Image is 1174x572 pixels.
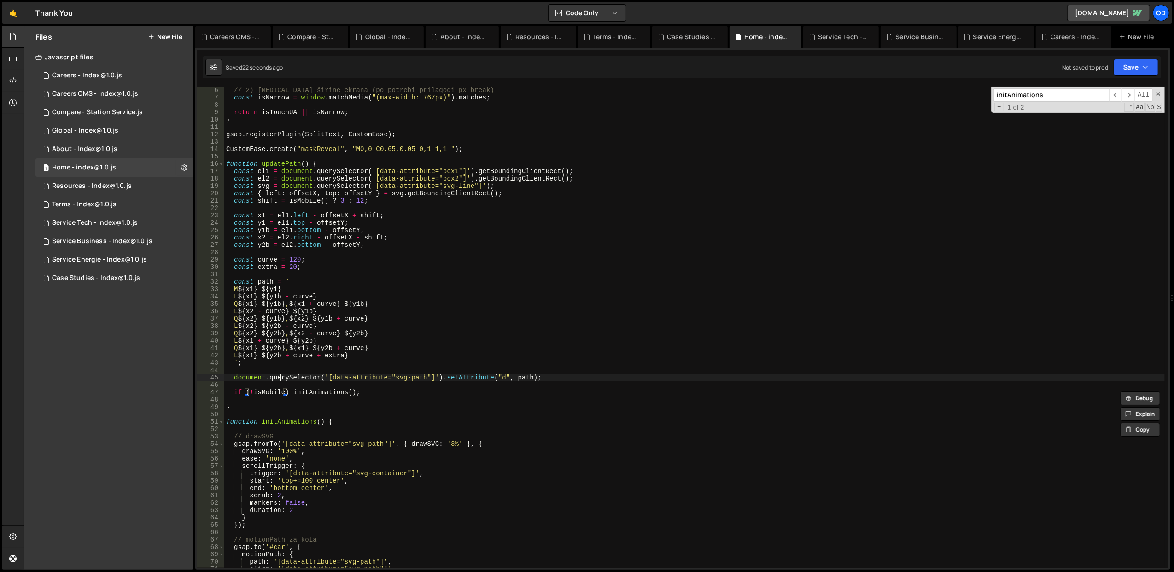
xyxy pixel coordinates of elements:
[52,237,152,245] div: Service Business - Index@1.0.js
[35,140,193,158] div: 16150/44188.js
[197,87,224,94] div: 6
[197,499,224,507] div: 62
[197,359,224,367] div: 43
[197,101,224,109] div: 8
[1067,5,1150,21] a: [DOMAIN_NAME]
[896,32,946,41] div: Service Business - Index@1.0.js
[197,558,224,566] div: 70
[1121,391,1160,405] button: Debug
[242,64,283,71] div: 22 seconds ago
[549,5,626,21] button: Code Only
[1153,5,1169,21] div: Od
[197,249,224,256] div: 28
[52,108,143,117] div: Compare - Station Service.js
[197,271,224,278] div: 31
[197,308,224,315] div: 36
[197,241,224,249] div: 27
[197,551,224,558] div: 69
[197,286,224,293] div: 33
[35,214,193,232] div: 16150/43704.js
[197,160,224,168] div: 16
[197,337,224,344] div: 40
[197,529,224,536] div: 66
[667,32,717,41] div: Case Studies - Index@1.0.js
[197,462,224,470] div: 57
[197,263,224,271] div: 30
[226,64,283,71] div: Saved
[197,455,224,462] div: 56
[35,7,73,18] div: Thank You
[197,293,224,300] div: 34
[197,521,224,529] div: 65
[52,219,138,227] div: Service Tech - Index@1.0.js
[210,32,260,41] div: Careers CMS - index@1.0.js
[197,131,224,138] div: 12
[197,470,224,477] div: 58
[1121,407,1160,421] button: Explain
[2,2,24,24] a: 🤙
[52,256,147,264] div: Service Energie - Index@1.0.js
[197,367,224,374] div: 44
[994,103,1004,111] span: Toggle Replace mode
[197,418,224,426] div: 51
[197,389,224,396] div: 47
[441,32,488,41] div: About - Index@1.0.js
[52,163,116,172] div: Home - index@1.0.js
[197,381,224,389] div: 46
[35,177,193,195] div: 16150/43656.js
[197,330,224,337] div: 39
[197,492,224,499] div: 61
[1114,59,1158,76] button: Save
[35,195,193,214] div: 16150/43555.js
[1121,423,1160,437] button: Copy
[35,269,193,287] div: 16150/44116.js
[197,109,224,116] div: 9
[197,153,224,160] div: 15
[197,219,224,227] div: 24
[515,32,565,41] div: Resources - Index@1.0.js
[1122,88,1135,102] span: ​
[52,127,118,135] div: Global - Index@1.0.js
[197,146,224,153] div: 14
[197,352,224,359] div: 42
[197,212,224,219] div: 23
[1135,103,1145,112] span: CaseSensitive Search
[197,440,224,448] div: 54
[365,32,413,41] div: Global - Index@1.0.js
[52,200,117,209] div: Terms - Index@1.0.js
[197,300,224,308] div: 35
[148,33,182,41] button: New File
[52,274,140,282] div: Case Studies - Index@1.0.js
[35,232,193,251] div: 16150/43693.js
[197,477,224,484] div: 59
[52,71,123,80] div: Careers - Index@1.0.js
[197,116,224,123] div: 10
[197,396,224,403] div: 48
[52,182,132,190] div: Resources - Index@1.0.js
[818,32,868,41] div: Service Tech - Index@1.0.js
[197,234,224,241] div: 26
[197,536,224,543] div: 67
[197,168,224,175] div: 17
[197,543,224,551] div: 68
[197,278,224,286] div: 32
[197,344,224,352] div: 41
[197,182,224,190] div: 19
[1145,103,1155,112] span: Whole Word Search
[35,122,193,140] div: 16150/43695.js
[35,32,52,42] h2: Files
[197,227,224,234] div: 25
[35,85,193,103] div: 16150/44848.js
[1124,103,1134,112] span: RegExp Search
[1051,32,1100,41] div: Careers - Index@1.0.js
[197,433,224,440] div: 53
[24,48,193,66] div: Javascript files
[1109,88,1122,102] span: ​
[35,251,193,269] div: 16150/43762.js
[35,66,193,85] div: 16150/44830.js
[287,32,337,41] div: Compare - Station Service.js
[197,374,224,381] div: 45
[1156,103,1162,112] span: Search In Selection
[973,32,1023,41] div: Service Energie - Index@1.0.js
[1119,32,1157,41] div: New File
